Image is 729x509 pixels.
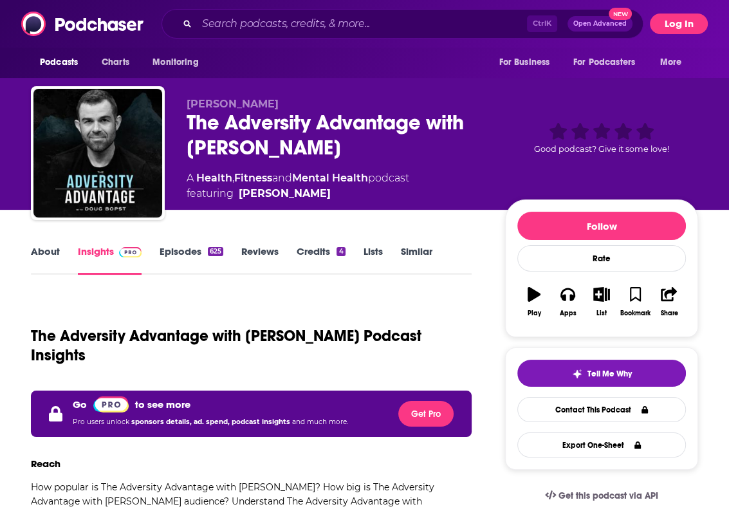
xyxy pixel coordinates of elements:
span: New [609,8,632,20]
a: Similar [401,245,432,275]
a: Fitness [234,172,272,184]
span: Get this podcast via API [558,490,658,501]
span: For Business [499,53,549,71]
a: Charts [93,50,137,75]
div: 4 [337,247,345,256]
button: Open AdvancedNew [568,16,632,32]
a: Credits4 [297,245,345,275]
span: sponsors details, ad. spend, podcast insights [131,418,292,426]
div: Search podcasts, credits, & more... [161,9,643,39]
button: open menu [651,50,698,75]
img: Podchaser - Follow, Share and Rate Podcasts [21,12,145,36]
div: Good podcast? Give it some love! [505,98,698,178]
div: Apps [560,310,577,317]
span: featuring [187,186,409,201]
button: Export One-Sheet [517,432,686,458]
span: and [272,172,292,184]
a: InsightsPodchaser Pro [78,245,142,275]
div: Play [528,310,541,317]
span: Podcasts [40,53,78,71]
h3: Reach [31,458,60,470]
img: tell me why sparkle [572,369,582,379]
a: Health [196,172,232,184]
button: Get Pro [398,401,454,427]
div: Bookmark [620,310,651,317]
span: For Podcasters [573,53,635,71]
span: Tell Me Why [587,369,632,379]
span: More [660,53,682,71]
span: Good podcast? Give it some love! [534,144,669,154]
button: Bookmark [618,279,652,325]
img: Podchaser Pro [119,247,142,257]
button: List [585,279,618,325]
p: to see more [135,398,190,411]
span: Monitoring [152,53,198,71]
a: About [31,245,60,275]
p: Go [73,398,87,411]
div: List [596,310,607,317]
div: A podcast [187,171,409,201]
h1: The Adversity Advantage with [PERSON_NAME] Podcast Insights [31,326,461,365]
img: Podchaser Pro [93,396,129,412]
span: Charts [102,53,129,71]
span: Open Advanced [573,21,627,27]
div: 625 [208,247,223,256]
a: Reviews [241,245,279,275]
button: Follow [517,212,686,240]
button: tell me why sparkleTell Me Why [517,360,686,387]
a: Doug Bopst [239,186,331,201]
span: , [232,172,234,184]
span: [PERSON_NAME] [187,98,279,110]
input: Search podcasts, credits, & more... [197,14,527,34]
a: Mental Health [292,172,368,184]
div: Rate [517,245,686,272]
a: Episodes625 [160,245,223,275]
button: Log In [650,14,708,34]
span: Ctrl K [527,15,557,32]
button: open menu [143,50,215,75]
button: Apps [551,279,584,325]
a: Pro website [93,396,129,412]
button: Play [517,279,551,325]
button: open menu [565,50,654,75]
div: Share [660,310,678,317]
button: Share [652,279,686,325]
a: Contact This Podcast [517,397,686,422]
button: open menu [31,50,95,75]
button: open menu [490,50,566,75]
p: Pro users unlock and much more. [73,412,348,432]
a: Lists [364,245,383,275]
img: The Adversity Advantage with Doug Bopst [33,89,162,217]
